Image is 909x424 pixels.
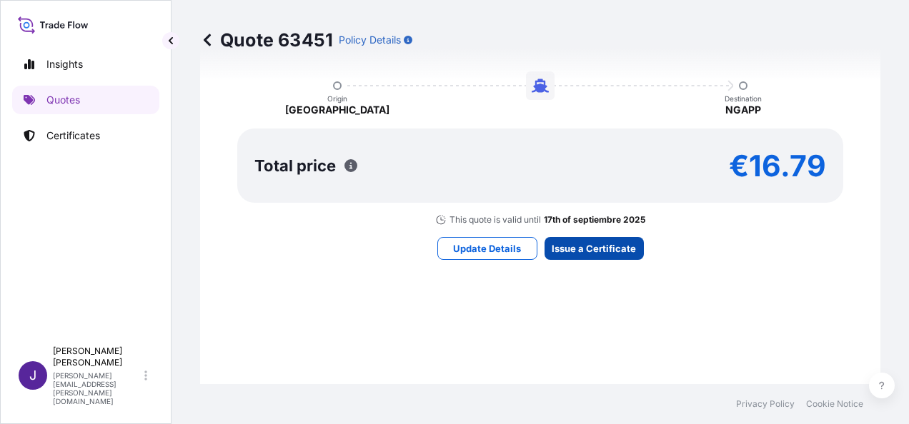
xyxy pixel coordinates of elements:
a: Insights [12,50,159,79]
p: This quote is valid until [449,214,541,226]
p: €16.79 [729,154,826,177]
a: Privacy Policy [736,398,795,410]
p: Update Details [453,241,521,256]
p: [PERSON_NAME][EMAIL_ADDRESS][PERSON_NAME][DOMAIN_NAME] [53,371,141,405]
p: [GEOGRAPHIC_DATA] [285,103,389,117]
p: [PERSON_NAME] [PERSON_NAME] [53,345,141,368]
a: Cookie Notice [806,398,863,410]
button: Update Details [437,237,537,260]
button: Issue a Certificate [545,237,644,260]
p: Origin [327,94,347,103]
p: Total price [254,158,336,173]
p: Quote 63451 [200,29,333,51]
a: Quotes [12,86,159,114]
a: Certificates [12,121,159,150]
p: Certificates [46,128,100,143]
p: Issue a Certificate [552,241,636,256]
span: J [29,368,36,383]
p: NGAPP [725,103,761,117]
p: Policy Details [339,33,401,47]
p: 17th of septiembre 2025 [544,214,645,226]
p: Quotes [46,93,80,107]
p: Destination [725,94,762,103]
p: Insights [46,57,83,71]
